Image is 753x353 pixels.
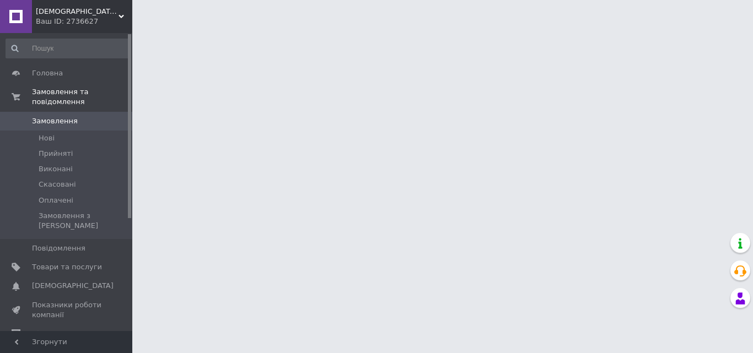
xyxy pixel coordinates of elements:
[36,7,119,17] span: Папа Вдома
[32,87,132,107] span: Замовлення та повідомлення
[32,243,85,253] span: Повідомлення
[39,195,73,205] span: Оплачені
[32,68,63,78] span: Головна
[39,133,55,143] span: Нові
[32,116,78,126] span: Замовлення
[32,329,61,339] span: Відгуки
[6,39,130,58] input: Пошук
[36,17,132,26] div: Ваш ID: 2736627
[32,281,114,291] span: [DEMOGRAPHIC_DATA]
[39,180,76,189] span: Скасовані
[39,164,73,174] span: Виконані
[39,211,129,231] span: Замовлення з [PERSON_NAME]
[39,149,73,159] span: Прийняті
[32,300,102,320] span: Показники роботи компанії
[32,262,102,272] span: Товари та послуги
